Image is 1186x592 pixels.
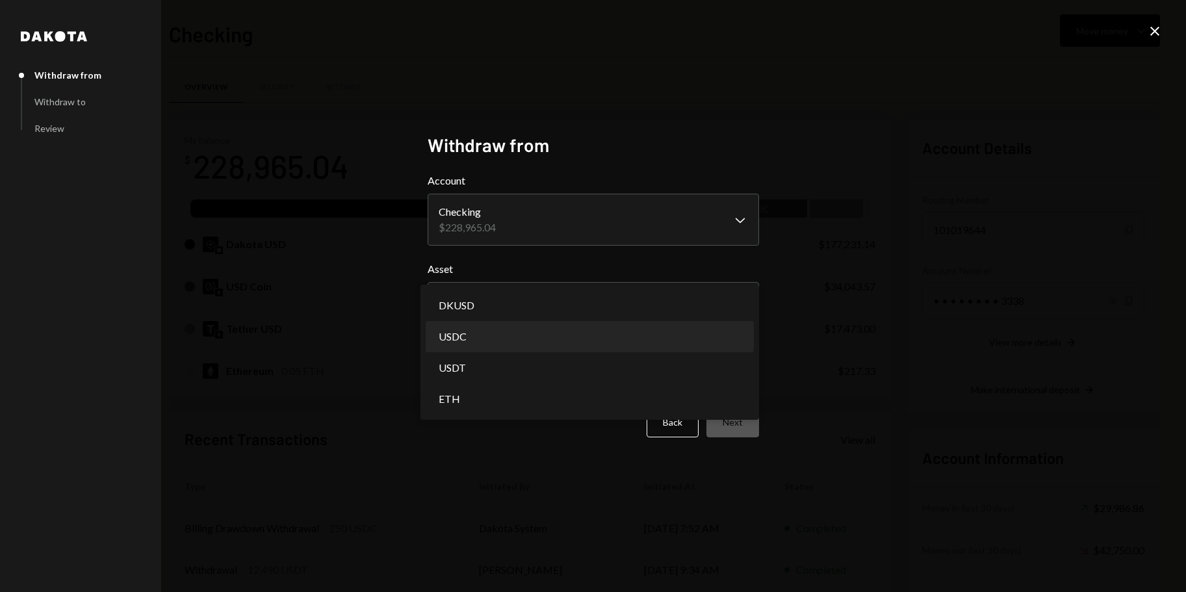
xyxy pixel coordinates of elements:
div: Withdraw from [34,70,101,81]
span: USDT [439,360,466,376]
label: Asset [428,261,759,277]
button: Account [428,194,759,246]
div: Withdraw to [34,96,86,107]
span: DKUSD [439,298,474,313]
span: USDC [439,329,467,344]
div: Review [34,123,64,134]
h2: Withdraw from [428,133,759,158]
label: Account [428,173,759,188]
button: Asset [428,282,759,318]
span: ETH [439,391,460,407]
button: Back [647,407,699,437]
